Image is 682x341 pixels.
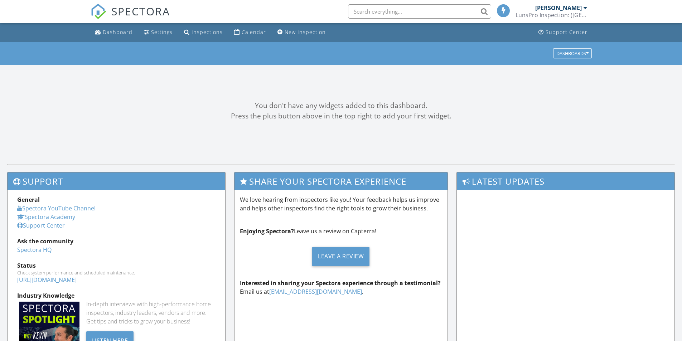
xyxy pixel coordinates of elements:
div: Ask the community [17,237,216,245]
a: Settings [141,26,175,39]
div: You don't have any widgets added to this dashboard. [7,101,675,111]
a: New Inspection [275,26,329,39]
a: Support Center [536,26,590,39]
div: Settings [151,29,173,35]
div: Inspections [192,29,223,35]
div: Dashboards [556,51,589,56]
div: Calendar [242,29,266,35]
div: Industry Knowledge [17,291,216,300]
p: Leave us a review on Capterra! [240,227,442,235]
button: Dashboards [553,48,592,58]
strong: Interested in sharing your Spectora experience through a testimonial? [240,279,441,287]
a: Support Center [17,221,65,229]
div: Support Center [546,29,587,35]
div: [PERSON_NAME] [535,4,582,11]
strong: General [17,196,40,204]
a: Calendar [231,26,269,39]
div: Press the plus button above in the top right to add your first widget. [7,111,675,121]
img: The Best Home Inspection Software - Spectora [91,4,106,19]
a: Spectora HQ [17,246,52,254]
div: Check system performance and scheduled maintenance. [17,270,216,276]
a: [EMAIL_ADDRESS][DOMAIN_NAME] [269,288,362,296]
div: In-depth interviews with high-performance home inspectors, industry leaders, vendors and more. Ge... [86,300,216,326]
a: Dashboard [92,26,135,39]
a: SPECTORA [91,10,170,25]
input: Search everything... [348,4,491,19]
a: Leave a Review [240,241,442,272]
h3: Support [8,172,225,190]
a: [URL][DOMAIN_NAME] [17,276,77,284]
h3: Share Your Spectora Experience [234,172,448,190]
p: Email us at . [240,279,442,296]
div: Status [17,261,216,270]
h3: Latest Updates [457,172,674,190]
span: SPECTORA [111,4,170,19]
a: Spectora YouTube Channel [17,204,96,212]
a: Spectora Academy [17,213,75,221]
div: Leave a Review [312,247,369,266]
p: We love hearing from inspectors like you! Your feedback helps us improve and helps other inspecto... [240,195,442,213]
div: LunsPro Inspection: (Atlanta) [516,11,587,19]
div: Dashboard [103,29,132,35]
div: New Inspection [285,29,326,35]
a: Inspections [181,26,226,39]
strong: Enjoying Spectora? [240,227,294,235]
